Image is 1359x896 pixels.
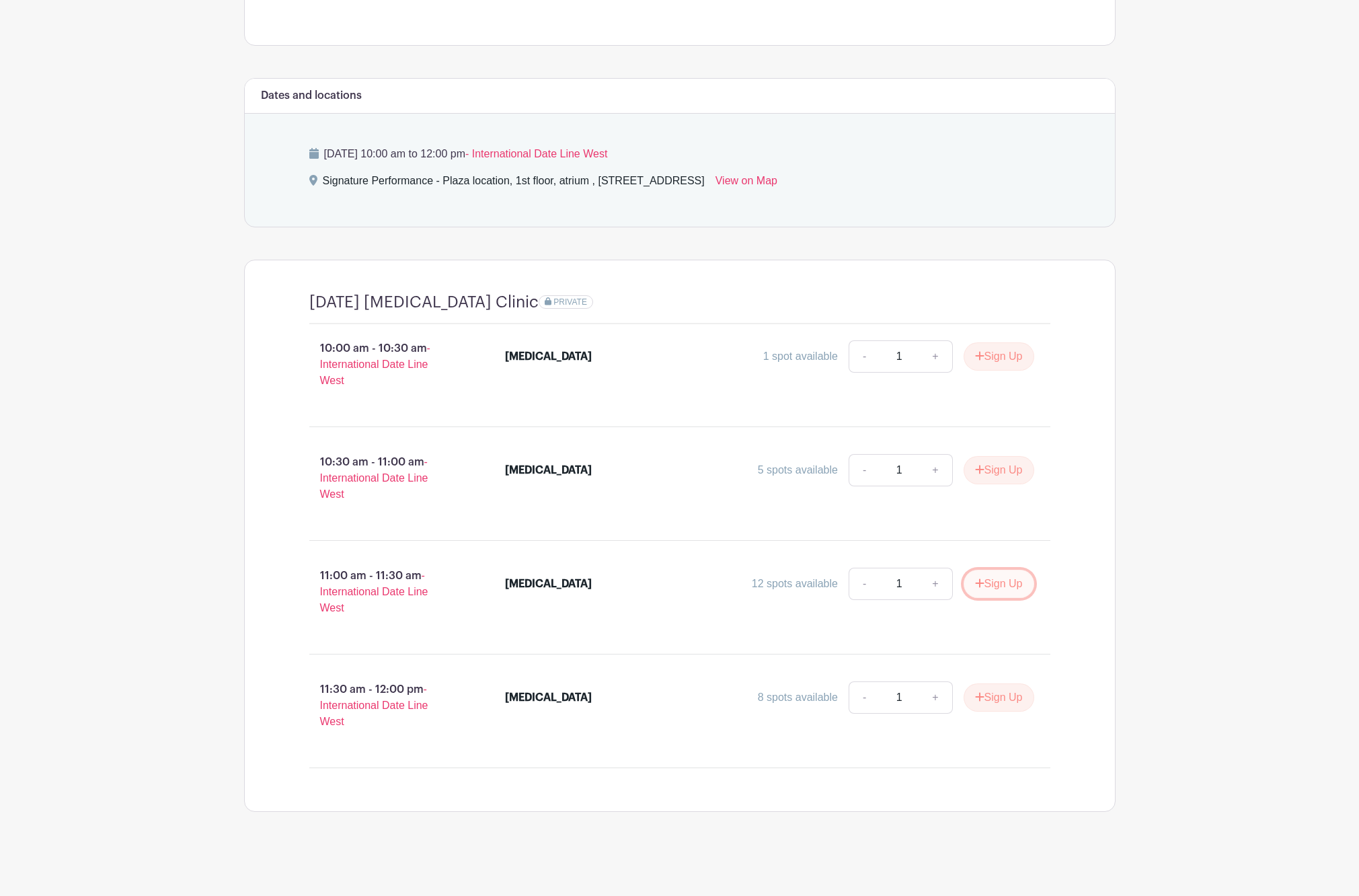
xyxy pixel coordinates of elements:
[505,689,592,706] div: [MEDICAL_DATA]
[964,570,1034,598] button: Sign Up
[849,454,880,486] a: -
[505,462,592,478] div: [MEDICAL_DATA]
[465,148,607,159] span: - International Date Line West
[758,689,838,706] div: 8 spots available
[919,568,952,600] a: +
[919,454,952,486] a: +
[261,89,362,102] h6: Dates and locations
[763,348,838,365] div: 1 spot available
[288,449,484,508] p: 10:30 am - 11:00 am
[320,570,428,613] span: - International Date Line West
[919,340,952,373] a: +
[288,562,484,622] p: 11:00 am - 11:30 am
[849,681,880,714] a: -
[320,456,428,500] span: - International Date Line West
[553,297,587,307] span: PRIVATE
[964,456,1034,484] button: Sign Up
[323,173,705,194] div: Signature Performance - Plaza location, 1st floor, atrium , [STREET_ADDRESS]
[752,576,838,592] div: 12 spots available
[849,568,880,600] a: -
[758,462,838,478] div: 5 spots available
[849,340,880,373] a: -
[964,683,1034,712] button: Sign Up
[288,676,484,735] p: 11:30 am - 12:00 pm
[715,173,777,194] a: View on Map
[309,293,539,312] h4: [DATE] [MEDICAL_DATA] Clinic
[309,146,1050,162] p: [DATE] 10:00 am to 12:00 pm
[505,348,592,365] div: [MEDICAL_DATA]
[505,576,592,592] div: [MEDICAL_DATA]
[320,683,428,727] span: - International Date Line West
[288,335,484,394] p: 10:00 am - 10:30 am
[964,342,1034,371] button: Sign Up
[919,681,952,714] a: +
[320,342,430,386] span: - International Date Line West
